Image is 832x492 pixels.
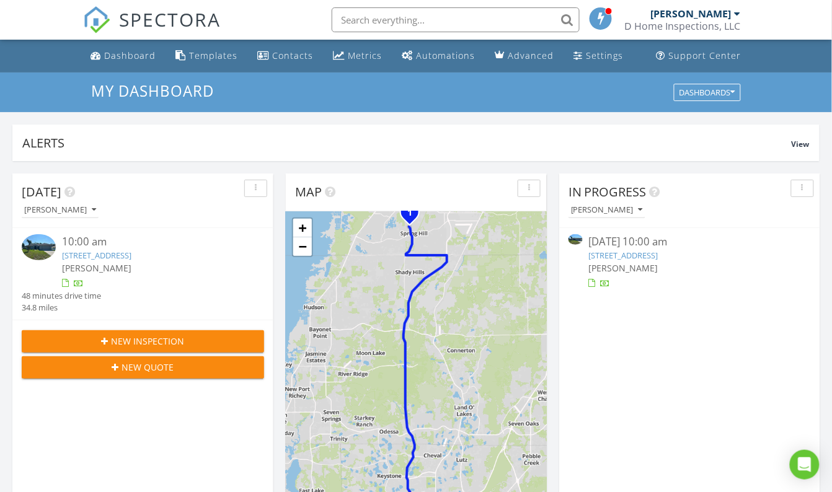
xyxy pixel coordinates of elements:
[569,234,583,245] img: 9355689%2Fcover_photos%2FV7Ps3Csl8jmPGjpoanS3%2Fsmall.jpg
[569,234,811,289] a: [DATE] 10:00 am [STREET_ADDRESS] [PERSON_NAME]
[416,50,475,61] div: Automations
[410,212,417,219] div: 2476 Magellan Ave, Spring Hill, FL 34608
[589,250,658,261] a: [STREET_ADDRESS]
[83,17,221,43] a: SPECTORA
[24,206,96,214] div: [PERSON_NAME]
[674,84,741,101] button: Dashboards
[272,50,313,61] div: Contacts
[293,237,312,256] a: Zoom out
[22,356,264,379] button: New Quote
[397,45,480,68] a: Automations (Basic)
[62,250,131,261] a: [STREET_ADDRESS]
[586,50,623,61] div: Settings
[589,262,658,274] span: [PERSON_NAME]
[62,262,131,274] span: [PERSON_NAME]
[293,219,312,237] a: Zoom in
[490,45,559,68] a: Advanced
[328,45,387,68] a: Metrics
[569,202,645,219] button: [PERSON_NAME]
[407,209,412,217] i: 1
[83,6,110,33] img: The Best Home Inspection Software - Spectora
[112,335,185,348] span: New Inspection
[252,45,318,68] a: Contacts
[22,183,61,200] span: [DATE]
[508,50,554,61] div: Advanced
[22,134,792,151] div: Alerts
[22,234,264,314] a: 10:00 am [STREET_ADDRESS] [PERSON_NAME] 48 minutes drive time 34.8 miles
[569,183,647,200] span: In Progress
[652,45,746,68] a: Support Center
[91,81,214,101] span: My Dashboard
[104,50,156,61] div: Dashboard
[669,50,741,61] div: Support Center
[22,302,101,314] div: 34.8 miles
[122,361,174,374] span: New Quote
[348,50,382,61] div: Metrics
[119,6,221,32] span: SPECTORA
[792,139,810,149] span: View
[569,45,628,68] a: Settings
[625,20,741,32] div: D Home Inspections, LLC
[589,234,791,250] div: [DATE] 10:00 am
[22,330,264,353] button: New Inspection
[170,45,242,68] a: Templates
[679,88,735,97] div: Dashboards
[86,45,161,68] a: Dashboard
[295,183,322,200] span: Map
[22,234,56,260] img: 9355689%2Fcover_photos%2FV7Ps3Csl8jmPGjpoanS3%2Fsmall.jpg
[332,7,580,32] input: Search everything...
[62,234,244,250] div: 10:00 am
[189,50,237,61] div: Templates
[22,290,101,302] div: 48 minutes drive time
[22,202,99,219] button: [PERSON_NAME]
[651,7,732,20] div: [PERSON_NAME]
[790,450,820,480] div: Open Intercom Messenger
[571,206,643,214] div: [PERSON_NAME]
